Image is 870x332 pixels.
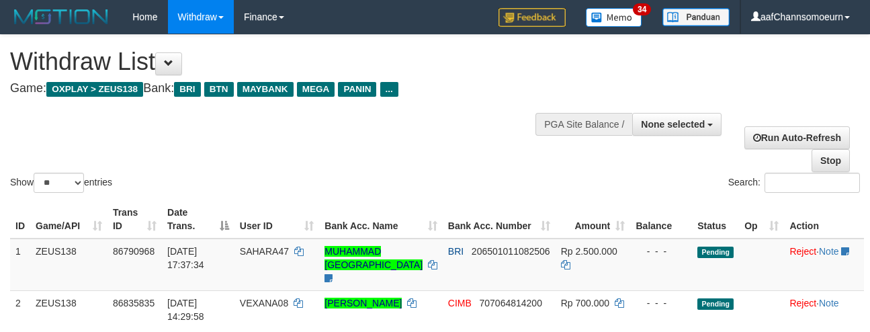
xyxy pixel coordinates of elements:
[113,298,155,308] span: 86835835
[240,246,289,257] span: SAHARA47
[46,82,143,97] span: OXPLAY > ZEUS138
[556,200,631,239] th: Amount: activate to sort column ascending
[739,200,784,239] th: Op: activate to sort column ascending
[448,298,472,308] span: CIMB
[784,239,864,291] td: ·
[10,239,30,291] td: 1
[498,8,566,27] img: Feedback.jpg
[338,82,376,97] span: PANIN
[819,298,839,308] a: Note
[819,246,839,257] a: Note
[765,173,860,193] input: Search:
[697,247,734,258] span: Pending
[448,246,464,257] span: BRI
[204,82,234,97] span: BTN
[324,246,423,270] a: MUHAMMAD [GEOGRAPHIC_DATA]
[234,200,320,239] th: User ID: activate to sort column ascending
[10,48,566,75] h1: Withdraw List
[472,246,550,257] span: Copy 206501011082506 to clipboard
[167,298,204,322] span: [DATE] 14:29:58
[30,200,107,239] th: Game/API: activate to sort column ascending
[586,8,642,27] img: Button%20Memo.svg
[113,246,155,257] span: 86790968
[107,200,162,239] th: Trans ID: activate to sort column ascending
[10,7,112,27] img: MOTION_logo.png
[789,298,816,308] a: Reject
[789,246,816,257] a: Reject
[728,173,860,193] label: Search:
[174,82,200,97] span: BRI
[297,82,335,97] span: MEGA
[561,298,609,308] span: Rp 700.000
[34,173,84,193] select: Showentries
[535,113,632,136] div: PGA Site Balance /
[380,82,398,97] span: ...
[480,298,542,308] span: Copy 707064814200 to clipboard
[319,200,443,239] th: Bank Acc. Name: activate to sort column ascending
[324,298,402,308] a: [PERSON_NAME]
[10,82,566,95] h4: Game: Bank:
[630,200,692,239] th: Balance
[10,290,30,329] td: 2
[636,296,687,310] div: - - -
[237,82,294,97] span: MAYBANK
[641,119,705,130] span: None selected
[692,200,739,239] th: Status
[632,113,722,136] button: None selected
[240,298,288,308] span: VEXANA08
[30,290,107,329] td: ZEUS138
[633,3,651,15] span: 34
[10,200,30,239] th: ID
[636,245,687,258] div: - - -
[784,200,864,239] th: Action
[167,246,204,270] span: [DATE] 17:37:34
[744,126,850,149] a: Run Auto-Refresh
[10,173,112,193] label: Show entries
[697,298,734,310] span: Pending
[812,149,850,172] a: Stop
[662,8,730,26] img: panduan.png
[561,246,617,257] span: Rp 2.500.000
[162,200,234,239] th: Date Trans.: activate to sort column descending
[784,290,864,329] td: ·
[30,239,107,291] td: ZEUS138
[443,200,556,239] th: Bank Acc. Number: activate to sort column ascending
